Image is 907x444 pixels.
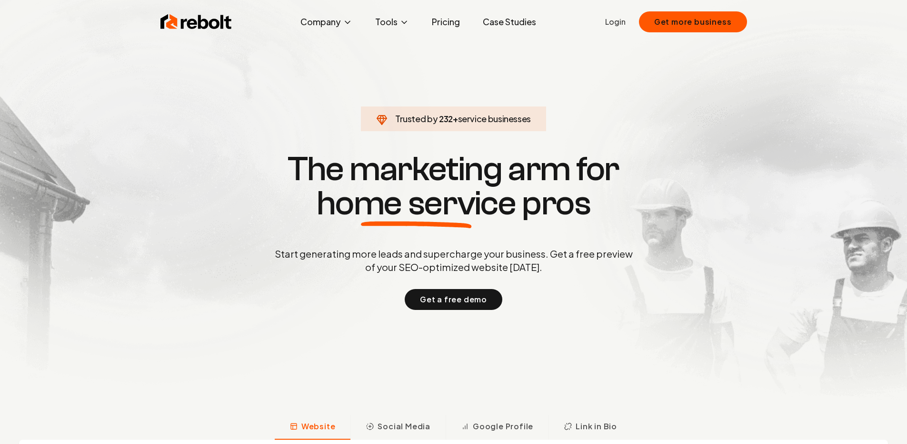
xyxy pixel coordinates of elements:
a: Case Studies [475,12,544,31]
button: Social Media [350,415,446,440]
span: 232 [439,112,453,125]
button: Get a free demo [405,289,502,310]
p: Start generating more leads and supercharge your business. Get a free preview of your SEO-optimiz... [273,247,635,274]
span: service businesses [458,113,531,124]
span: home service [317,186,516,221]
button: Tools [368,12,417,31]
button: Get more business [639,11,747,32]
span: Link in Bio [576,421,617,432]
span: Google Profile [473,421,533,432]
a: Login [605,16,626,28]
button: Company [293,12,360,31]
a: Pricing [424,12,468,31]
span: Website [301,421,336,432]
button: Website [275,415,351,440]
span: Social Media [378,421,430,432]
span: Trusted by [395,113,438,124]
h1: The marketing arm for pros [225,152,682,221]
button: Link in Bio [548,415,632,440]
span: + [453,113,458,124]
img: Rebolt Logo [160,12,232,31]
button: Google Profile [446,415,548,440]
